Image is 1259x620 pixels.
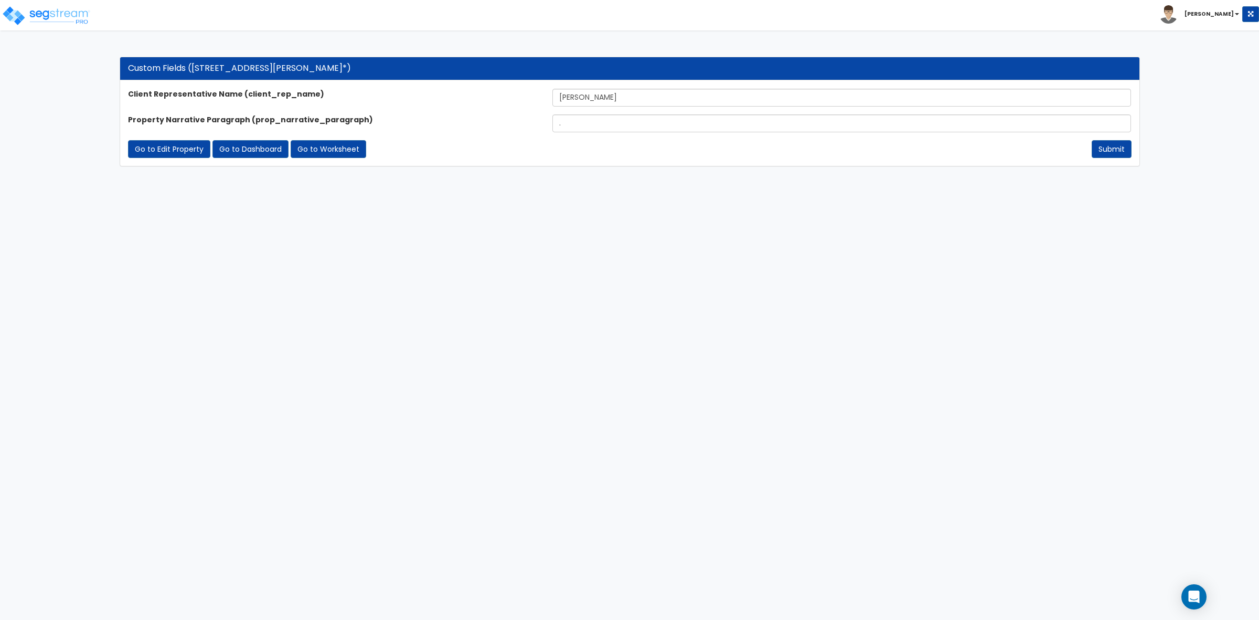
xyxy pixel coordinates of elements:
[291,140,366,158] a: Go to Worksheet
[1185,10,1234,18] b: [PERSON_NAME]
[120,89,545,99] label: Client Representative Name (client_rep_name)
[1092,140,1132,158] button: Submit
[2,5,91,26] img: logo_pro_r.png
[212,140,289,158] a: Go to Dashboard
[1159,5,1178,24] img: avatar.png
[128,140,210,158] a: Go to Edit Property
[120,114,545,125] label: Property Narrative Paragraph (prop_narrative_paragraph)
[1181,584,1207,610] div: Open Intercom Messenger
[128,62,1132,75] div: Custom Fields ([STREET_ADDRESS][PERSON_NAME]*)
